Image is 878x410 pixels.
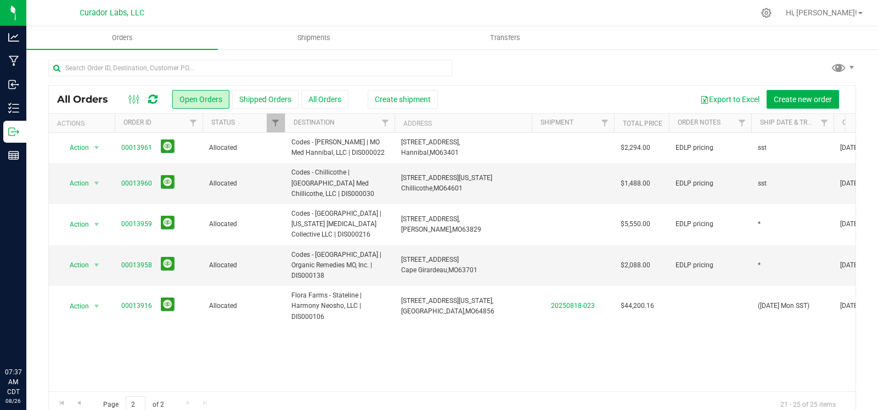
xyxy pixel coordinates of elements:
[462,226,481,233] span: 63829
[758,301,809,311] span: ([DATE] Mon SST)
[291,167,388,199] span: Codes - Chillicothe | [GEOGRAPHIC_DATA] Med Chillicothe, LLC | DIS000030
[90,217,104,232] span: select
[80,8,144,18] span: Curador Labs, LLC
[375,95,431,104] span: Create shipment
[48,60,452,76] input: Search Order ID, Destination, Customer PO...
[621,143,650,153] span: $2,294.00
[123,119,151,126] a: Order ID
[430,149,440,156] span: MO
[401,149,430,156] span: Hannibal,
[184,114,202,132] a: Filter
[401,215,460,223] span: [STREET_ADDRESS],
[401,174,492,182] span: [STREET_ADDRESS][US_STATE]
[401,226,452,233] span: [PERSON_NAME],
[5,367,21,397] p: 07:37 AM CDT
[621,219,650,229] span: $5,550.00
[90,299,104,314] span: select
[209,219,278,229] span: Allocated
[551,302,595,310] a: 20250818-023
[209,301,278,311] span: Allocated
[291,250,388,282] span: Codes - [GEOGRAPHIC_DATA] | Organic Remedies MO, Inc. | DIS000138
[60,140,89,155] span: Action
[376,114,395,132] a: Filter
[409,26,601,49] a: Transfers
[676,219,713,229] span: EDLP pricing
[475,307,494,315] span: 64856
[26,26,218,49] a: Orders
[401,297,493,305] span: [STREET_ADDRESS][US_STATE],
[8,103,19,114] inline-svg: Inventory
[5,397,21,405] p: 08/26
[57,120,110,127] div: Actions
[401,138,460,146] span: [STREET_ADDRESS],
[57,93,119,105] span: All Orders
[8,150,19,161] inline-svg: Reports
[623,120,662,127] a: Total Price
[767,90,839,109] button: Create new order
[395,114,532,133] th: Address
[60,217,89,232] span: Action
[267,114,285,132] a: Filter
[90,176,104,191] span: select
[596,114,614,132] a: Filter
[774,95,832,104] span: Create new order
[676,260,713,271] span: EDLP pricing
[283,33,345,43] span: Shipments
[475,33,535,43] span: Transfers
[368,90,438,109] button: Create shipment
[448,266,458,274] span: MO
[401,184,434,192] span: Chillicothe,
[401,256,459,263] span: [STREET_ADDRESS]
[218,26,409,49] a: Shipments
[8,55,19,66] inline-svg: Manufacturing
[401,307,465,315] span: [GEOGRAPHIC_DATA],
[60,257,89,273] span: Action
[434,184,443,192] span: MO
[693,90,767,109] button: Export to Excel
[121,178,152,189] a: 00013960
[758,143,767,153] span: sst
[209,143,278,153] span: Allocated
[8,79,19,90] inline-svg: Inbound
[301,90,348,109] button: All Orders
[621,301,654,311] span: $44,200.16
[733,114,751,132] a: Filter
[232,90,299,109] button: Shipped Orders
[211,119,235,126] a: Status
[291,290,388,322] span: Flora Farms - Stateline | Harmony Neosho, LLC | DIS000106
[786,8,857,17] span: Hi, [PERSON_NAME]!
[621,260,650,271] span: $2,088.00
[121,143,152,153] a: 00013961
[621,178,650,189] span: $1,488.00
[760,119,845,126] a: Ship Date & Transporter
[60,299,89,314] span: Action
[209,178,278,189] span: Allocated
[90,257,104,273] span: select
[121,301,152,311] a: 00013916
[121,219,152,229] a: 00013959
[11,322,44,355] iframe: Resource center
[90,140,104,155] span: select
[8,126,19,137] inline-svg: Outbound
[541,119,573,126] a: Shipment
[291,137,388,158] span: Codes - [PERSON_NAME] | MO Med Hannibal, LLC | DIS000022
[291,209,388,240] span: Codes - [GEOGRAPHIC_DATA] | [US_STATE] [MEDICAL_DATA] Collective LLC | DIS000216
[97,33,148,43] span: Orders
[759,8,773,18] div: Manage settings
[815,114,834,132] a: Filter
[758,178,767,189] span: sst
[676,143,713,153] span: EDLP pricing
[678,119,721,126] a: Order Notes
[465,307,475,315] span: MO
[401,266,448,274] span: Cape Girardeau,
[458,266,477,274] span: 63701
[452,226,462,233] span: MO
[8,32,19,43] inline-svg: Analytics
[172,90,229,109] button: Open Orders
[676,178,713,189] span: EDLP pricing
[60,176,89,191] span: Action
[443,184,463,192] span: 64601
[209,260,278,271] span: Allocated
[121,260,152,271] a: 00013958
[440,149,459,156] span: 63401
